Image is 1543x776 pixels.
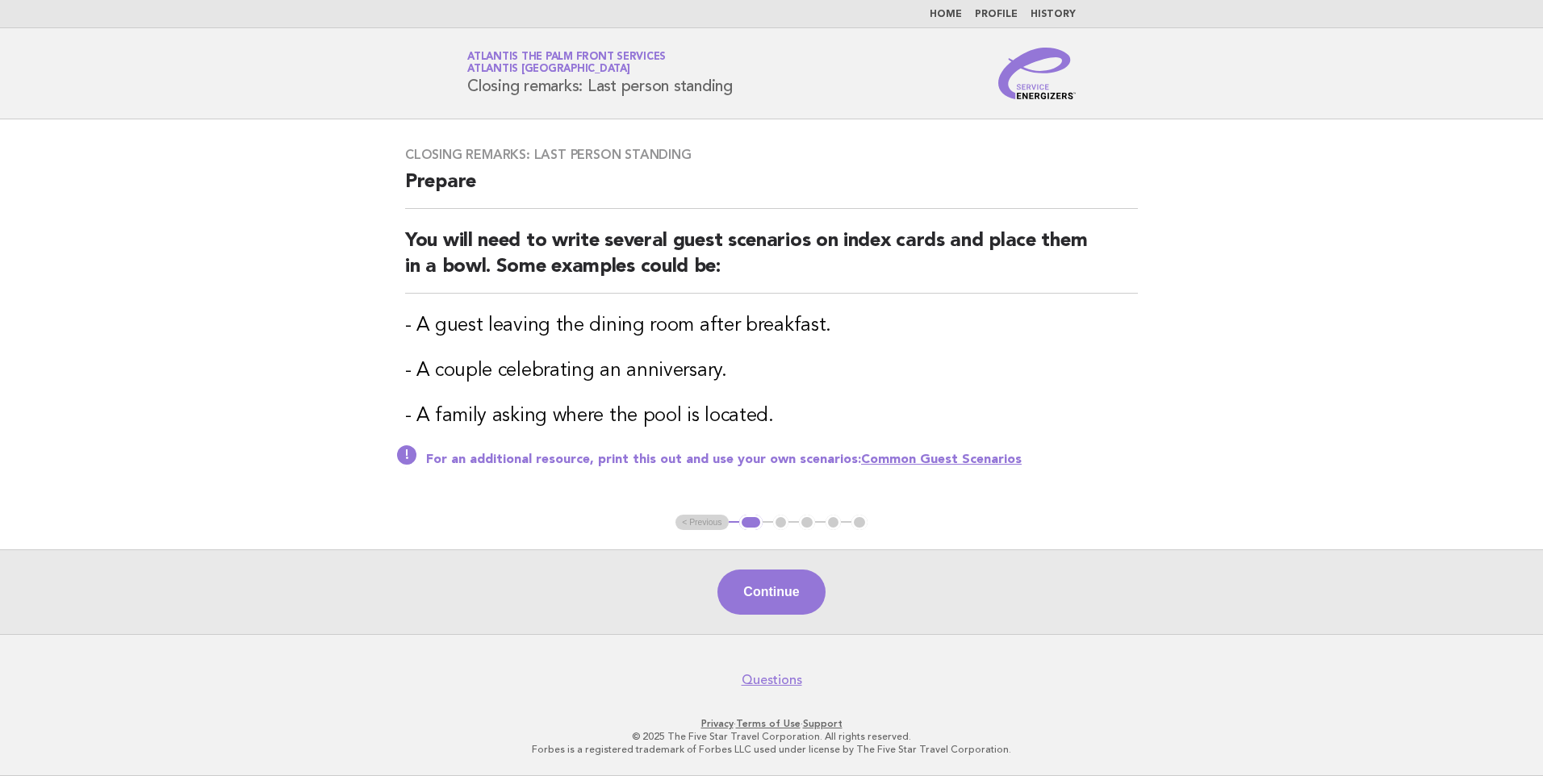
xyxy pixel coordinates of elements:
[426,452,1138,468] p: For an additional resource, print this out and use your own scenarios:
[717,569,825,615] button: Continue
[739,515,763,531] button: 1
[278,717,1265,730] p: · ·
[467,52,666,74] a: Atlantis The Palm Front ServicesAtlantis [GEOGRAPHIC_DATA]
[405,403,1138,429] h3: - A family asking where the pool is located.
[278,730,1265,743] p: © 2025 The Five Star Travel Corporation. All rights reserved.
[405,358,1138,384] h3: - A couple celebrating an anniversary.
[405,147,1138,163] h3: Closing remarks: Last person standing
[701,718,734,729] a: Privacy
[405,169,1138,209] h2: Prepare
[930,10,962,19] a: Home
[998,48,1076,99] img: Service Energizers
[803,718,843,729] a: Support
[742,672,802,688] a: Questions
[405,228,1138,294] h2: You will need to write several guest scenarios on index cards and place them in a bowl. Some exam...
[1031,10,1076,19] a: History
[975,10,1018,19] a: Profile
[278,743,1265,756] p: Forbes is a registered trademark of Forbes LLC used under license by The Five Star Travel Corpora...
[736,718,801,729] a: Terms of Use
[861,453,1022,466] a: Common Guest Scenarios
[467,65,630,75] span: Atlantis [GEOGRAPHIC_DATA]
[405,313,1138,339] h3: - A guest leaving the dining room after breakfast.
[467,52,733,94] h1: Closing remarks: Last person standing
